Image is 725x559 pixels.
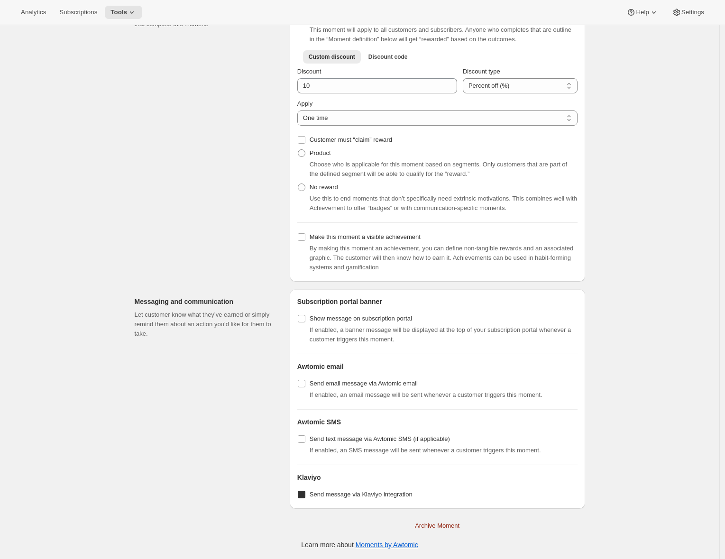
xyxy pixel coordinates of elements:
span: If enabled, a banner message will be displayed at the top of your subscription portal whenever a ... [310,326,571,343]
p: Let customer know what they’ve earned or simply remind them about an action you’d like for them t... [135,310,275,339]
span: Product [310,149,331,156]
span: By making this moment an achievement, you can define non-tangible rewards and an associated graph... [310,245,573,271]
span: No reward [310,183,338,191]
h2: Messaging and communication [135,297,275,306]
h2: Klaviyo [297,473,578,482]
button: Discount codes [303,50,361,64]
span: Send email message via Awtomic email [310,380,418,387]
span: Discount code [368,53,408,61]
span: Custom discount [309,53,355,61]
span: Show message on subscription portal [310,315,412,322]
span: Tools [110,9,127,16]
button: Settings [666,6,710,19]
button: Analytics [15,6,52,19]
button: Tools [105,6,142,19]
span: If enabled, an email message will be sent whenever a customer triggers this moment. [310,391,542,398]
h2: Subscription portal banner [297,297,578,306]
button: Help [621,6,664,19]
span: If enabled, an SMS message will be sent whenever a customer triggers this moment. [310,447,541,454]
a: Moments by Awtomic [356,541,418,549]
button: Archive Moment [409,518,465,533]
h2: Awtomic SMS [297,417,578,427]
h2: Awtomic email [297,362,578,371]
span: Help [636,9,649,16]
span: Send message via Klaviyo integration [310,491,413,498]
button: Subscriptions [54,6,103,19]
span: Customer must “claim” reward [310,136,392,143]
span: Subscriptions [59,9,97,16]
span: Send text message via Awtomic SMS (if applicable) [310,435,450,442]
span: Settings [681,9,704,16]
span: Discount type [463,68,500,75]
span: Analytics [21,9,46,16]
span: Make this moment a visible achievement [310,233,421,240]
span: Choose who is applicable for this moment based on segments. Only customers that are part of the d... [310,161,567,177]
span: Discount [297,68,321,75]
span: Archive Moment [415,521,459,531]
div: Discount codes [297,67,578,147]
p: Learn more about [301,540,418,550]
span: Apply [297,100,313,107]
span: Use this to end moments that don’t specifically need extrinsic motivations. This combines well wi... [310,195,577,211]
button: Custom discounts [363,50,413,64]
span: This moment will apply to all customers and subscribers. Anyone who completes that are outline in... [310,26,571,43]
